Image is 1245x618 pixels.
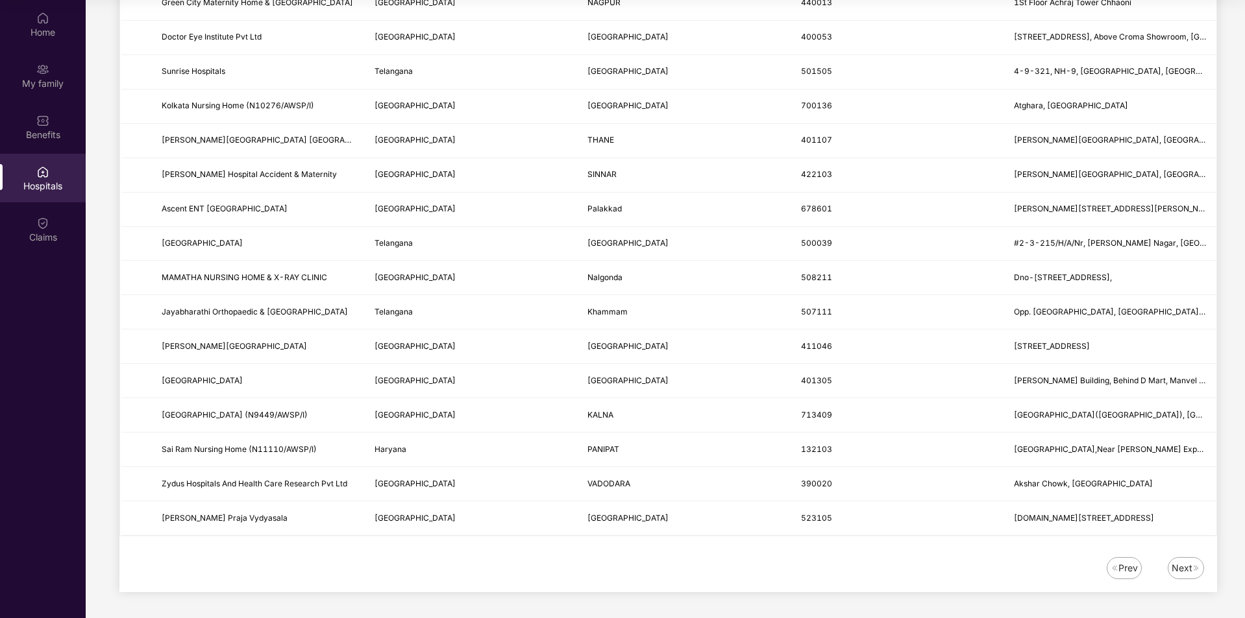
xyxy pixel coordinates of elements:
[577,398,790,433] td: KALNA
[801,101,832,110] span: 700136
[587,32,669,42] span: [GEOGRAPHIC_DATA]
[364,501,577,536] td: Andhra Pradesh
[587,66,669,76] span: [GEOGRAPHIC_DATA]
[1014,272,1112,282] span: Dno-[STREET_ADDRESS],
[587,307,628,316] span: Khammam
[587,101,669,110] span: [GEOGRAPHIC_DATA]
[162,307,348,316] span: Jayabharathi Orthopaedic & [GEOGRAPHIC_DATA]
[801,135,832,145] span: 401107
[587,513,669,523] span: [GEOGRAPHIC_DATA]
[375,238,413,248] span: Telangana
[375,513,456,523] span: [GEOGRAPHIC_DATA]
[801,272,832,282] span: 508211
[1004,158,1216,193] td: Opp Navjeevan School, Sinnar Ghoti Highway, Dubere Naka
[1004,329,1216,364] td: Sr. No. 32/9, Behind Bharati Vidyapeeth, Ambegaon Pathar Road
[1014,479,1153,488] span: Akshar Chowk, [GEOGRAPHIC_DATA]
[1004,89,1216,124] td: Atghara, Rajarhat Road
[375,307,413,316] span: Telangana
[162,272,327,282] span: MAMATHA NURSING HOME & X-RAY CLINIC
[577,193,790,227] td: Palakkad
[1014,513,1154,523] span: [DOMAIN_NAME][STREET_ADDRESS]
[151,467,364,501] td: Zydus Hospitals And Health Care Research Pvt Ltd
[364,467,577,501] td: Gujarat
[801,32,832,42] span: 400053
[162,66,225,76] span: Sunrise Hospitals
[577,467,790,501] td: VADODARA
[375,479,456,488] span: [GEOGRAPHIC_DATA]
[36,63,49,76] img: svg+xml;base64,PHN2ZyB3aWR0aD0iMjAiIGhlaWdodD0iMjAiIHZpZXdCb3g9IjAgMCAyMCAyMCIgZmlsbD0ibm9uZSIgeG...
[364,295,577,329] td: Telangana
[151,501,364,536] td: Harini Praja Vydyasala
[162,169,337,179] span: [PERSON_NAME] Hospital Accident & Maternity
[801,479,832,488] span: 390020
[801,375,832,385] span: 401305
[151,193,364,227] td: Ascent ENT Hospital And Medical Centre
[1014,101,1128,110] span: Atghara, [GEOGRAPHIC_DATA]
[1004,124,1216,158] td: Tanwar Tower, Queens Park, P.K. Road, Off Mira-Bhyandar Road, Mira Road East
[151,124,364,158] td: Tanwar Hospital Criticare Centre
[1014,444,1211,454] span: [GEOGRAPHIC_DATA],Near [PERSON_NAME] Exports
[577,124,790,158] td: THANE
[587,169,617,179] span: SINNAR
[364,55,577,89] td: Telangana
[151,433,364,467] td: Sai Ram Nursing Home (N11110/AWSP/I)
[162,341,307,351] span: [PERSON_NAME][GEOGRAPHIC_DATA]
[801,513,832,523] span: 523105
[151,227,364,261] td: Citi Neuro Centre
[587,341,669,351] span: [GEOGRAPHIC_DATA]
[364,193,577,227] td: Kerala
[577,55,790,89] td: Hyderabad
[1004,261,1216,295] td: Dno-8-23, Musi Road,
[587,375,669,385] span: [GEOGRAPHIC_DATA]
[1192,564,1200,572] img: svg+xml;base64,PHN2ZyB4bWxucz0iaHR0cDovL3d3dy53My5vcmcvMjAwMC9zdmciIHdpZHRoPSIxNiIgaGVpZ2h0PSIxNi...
[162,135,390,145] span: [PERSON_NAME][GEOGRAPHIC_DATA] [GEOGRAPHIC_DATA]
[1004,295,1216,329] td: Opp. RTC Bus Stand, Bridge Road, Bhadrachalam
[1004,55,1216,89] td: 4-9-321, NH-9, Hayathnagar, Ranga Reddy
[151,158,364,193] td: Ugale Hospital Accident & Maternity
[577,227,790,261] td: Hyderabad
[1004,467,1216,501] td: Akshar Chowk, Old Padra Road
[375,444,406,454] span: Haryana
[162,513,288,523] span: [PERSON_NAME] Praja Vydyasala
[587,204,622,213] span: Palakkad
[1004,364,1216,398] td: Sheetal Anjali Building, Behind D Mart, Manvel Pada
[375,410,456,420] span: [GEOGRAPHIC_DATA]
[151,261,364,295] td: MAMATHA NURSING HOME & X-RAY CLINIC
[587,238,669,248] span: [GEOGRAPHIC_DATA]
[801,410,832,420] span: 713409
[36,114,49,127] img: svg+xml;base64,PHN2ZyBpZD0iQmVuZWZpdHMiIHhtbG5zPSJodHRwOi8vd3d3LnczLm9yZy8yMDAwL3N2ZyIgd2lkdGg9Ij...
[375,135,456,145] span: [GEOGRAPHIC_DATA]
[587,479,630,488] span: VADODARA
[577,21,790,55] td: MUMBAI
[375,32,456,42] span: [GEOGRAPHIC_DATA]
[577,329,790,364] td: PUNE
[364,329,577,364] td: Maharashtra
[364,227,577,261] td: Telangana
[1004,227,1216,261] td: #2-3-215/H/A/Nr, Shanthi Nagar, Uppal
[364,89,577,124] td: West Bengal
[364,261,577,295] td: Andhra Pradesh
[162,101,314,110] span: Kolkata Nursing Home (N10276/AWSP/I)
[364,158,577,193] td: Maharashtra
[577,89,790,124] td: Kolkata
[587,135,614,145] span: THANE
[577,433,790,467] td: PANIPAT
[151,55,364,89] td: Sunrise Hospitals
[151,295,364,329] td: Jayabharathi Orthopaedic & Maternity Hospital
[36,217,49,230] img: svg+xml;base64,PHN2ZyBpZD0iQ2xhaW0iIHhtbG5zPSJodHRwOi8vd3d3LnczLm9yZy8yMDAwL3N2ZyIgd2lkdGg9IjIwIi...
[587,272,622,282] span: Nalgonda
[364,433,577,467] td: Haryana
[364,364,577,398] td: Maharashtra
[577,501,790,536] td: PRAKASAM DISTRICT
[375,66,413,76] span: Telangana
[801,307,832,316] span: 507111
[364,398,577,433] td: West Bengal
[801,66,832,76] span: 501505
[1014,375,1218,385] span: [PERSON_NAME] Building, Behind D Mart, Manvel Pada
[375,272,456,282] span: [GEOGRAPHIC_DATA]
[577,261,790,295] td: Nalgonda
[151,21,364,55] td: Doctor Eye Institute Pvt Ltd
[36,12,49,25] img: svg+xml;base64,PHN2ZyBpZD0iSG9tZSIgeG1sbnM9Imh0dHA6Ly93d3cudzMub3JnLzIwMDAvc3ZnIiB3aWR0aD0iMjAiIG...
[162,204,288,213] span: Ascent ENT [GEOGRAPHIC_DATA]
[801,444,832,454] span: 132103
